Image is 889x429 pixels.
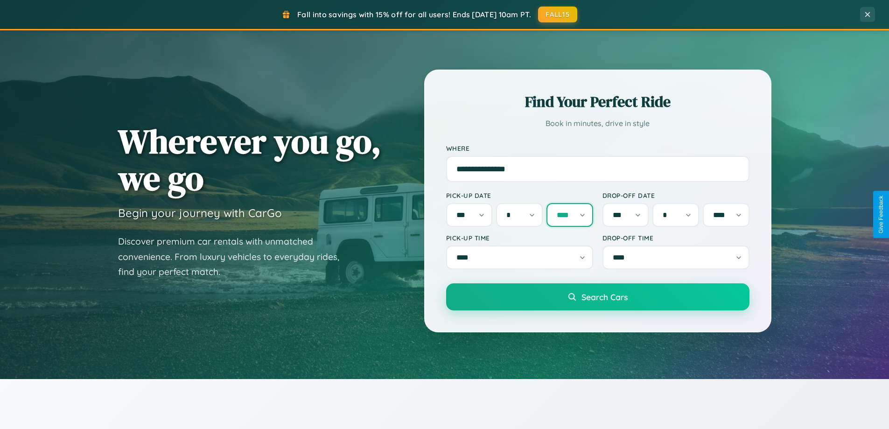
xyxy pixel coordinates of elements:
label: Where [446,144,749,152]
button: Search Cars [446,283,749,310]
label: Drop-off Date [602,191,749,199]
h3: Begin your journey with CarGo [118,206,282,220]
span: Fall into savings with 15% off for all users! Ends [DATE] 10am PT. [297,10,531,19]
h2: Find Your Perfect Ride [446,91,749,112]
div: Give Feedback [878,196,884,233]
button: FALL15 [538,7,577,22]
h1: Wherever you go, we go [118,123,381,197]
label: Pick-up Date [446,191,593,199]
label: Drop-off Time [602,234,749,242]
label: Pick-up Time [446,234,593,242]
p: Discover premium car rentals with unmatched convenience. From luxury vehicles to everyday rides, ... [118,234,351,280]
p: Book in minutes, drive in style [446,117,749,130]
span: Search Cars [581,292,628,302]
